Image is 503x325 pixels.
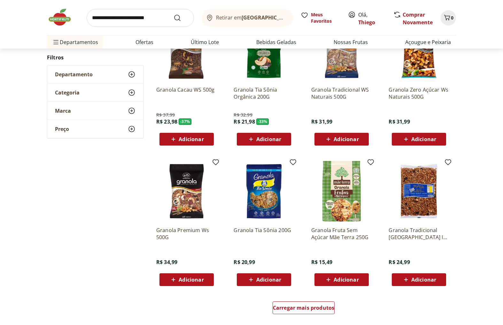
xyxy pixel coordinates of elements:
[389,259,410,266] span: R$ 24,99
[216,15,287,20] span: Retirar em
[256,38,296,46] a: Bebidas Geladas
[135,38,153,46] a: Ofertas
[389,20,449,81] img: Granola Zero Açúcar Ws Naturais 500G
[273,305,335,310] span: Carregar mais produtos
[47,102,143,120] button: Marca
[311,118,332,125] span: R$ 31,99
[314,273,369,286] button: Adicionar
[311,227,372,241] a: Granola Fruta Sem Açúcar Mãe Terra 250G
[156,161,217,222] img: Granola Premium Ws 500G
[311,161,372,222] img: Granola Fruta Sem Açúcar Mãe Terra 250G
[311,259,332,266] span: R$ 15,49
[156,118,177,125] span: R$ 23,98
[47,84,143,102] button: Categoria
[411,137,436,142] span: Adicionar
[159,133,214,146] button: Adicionar
[405,38,451,46] a: Açougue e Peixaria
[358,19,375,26] a: Thiego
[256,277,281,282] span: Adicionar
[234,227,294,241] a: Granola Tia Sônia 200G
[237,273,291,286] button: Adicionar
[55,126,69,132] span: Preço
[156,227,217,241] a: Granola Premium Ws 500G
[403,11,433,26] a: Comprar Novamente
[55,89,80,96] span: Categoria
[234,259,255,266] span: R$ 20,99
[191,38,219,46] a: Último Lote
[334,277,359,282] span: Adicionar
[311,20,372,81] img: Granola Tradicional WS Naturais 500G
[256,118,269,125] span: - 33 %
[451,15,453,21] span: 0
[389,118,410,125] span: R$ 31,99
[47,51,143,64] h2: Filtros
[156,86,217,100] a: Granola Cacau WS 500g
[389,86,449,100] a: Granola Zero Açúcar Ws Naturais 500G
[234,161,294,222] img: Granola Tia Sônia 200G
[311,11,340,24] span: Meus Favoritos
[156,112,175,118] span: R$ 37,99
[174,14,189,22] button: Submit Search
[392,133,446,146] button: Adicionar
[47,120,143,138] button: Preço
[156,259,177,266] span: R$ 34,99
[47,65,143,83] button: Departamento
[311,86,372,100] a: Granola Tradicional WS Naturais 500G
[52,34,60,50] button: Menu
[202,9,293,27] button: Retirar em[GEOGRAPHIC_DATA]/[GEOGRAPHIC_DATA]
[237,133,291,146] button: Adicionar
[234,20,294,81] img: Granola Tia Sônia Orgânica 200G
[179,277,204,282] span: Adicionar
[358,11,387,26] span: Olá,
[334,38,368,46] a: Nossas Frutas
[55,71,93,78] span: Departamento
[242,14,349,21] b: [GEOGRAPHIC_DATA]/[GEOGRAPHIC_DATA]
[55,108,71,114] span: Marca
[156,20,217,81] img: Granola Cacau WS 500g
[52,34,98,50] span: Departamentos
[389,161,449,222] img: Granola Tradicional Brasil In Grãos 500G
[256,137,281,142] span: Adicionar
[392,273,446,286] button: Adicionar
[314,133,369,146] button: Adicionar
[47,8,79,27] img: Hortifruti
[87,9,194,27] input: search
[234,118,255,125] span: R$ 21,98
[389,227,449,241] a: Granola Tradicional [GEOGRAPHIC_DATA] In Grãos 500G
[301,11,340,24] a: Meus Favoritos
[179,118,191,125] span: - 37 %
[441,10,456,26] button: Carrinho
[273,301,335,317] a: Carregar mais produtos
[411,277,436,282] span: Adicionar
[234,112,252,118] span: R$ 32,99
[234,86,294,100] a: Granola Tia Sônia Orgânica 200G
[159,273,214,286] button: Adicionar
[179,137,204,142] span: Adicionar
[334,137,359,142] span: Adicionar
